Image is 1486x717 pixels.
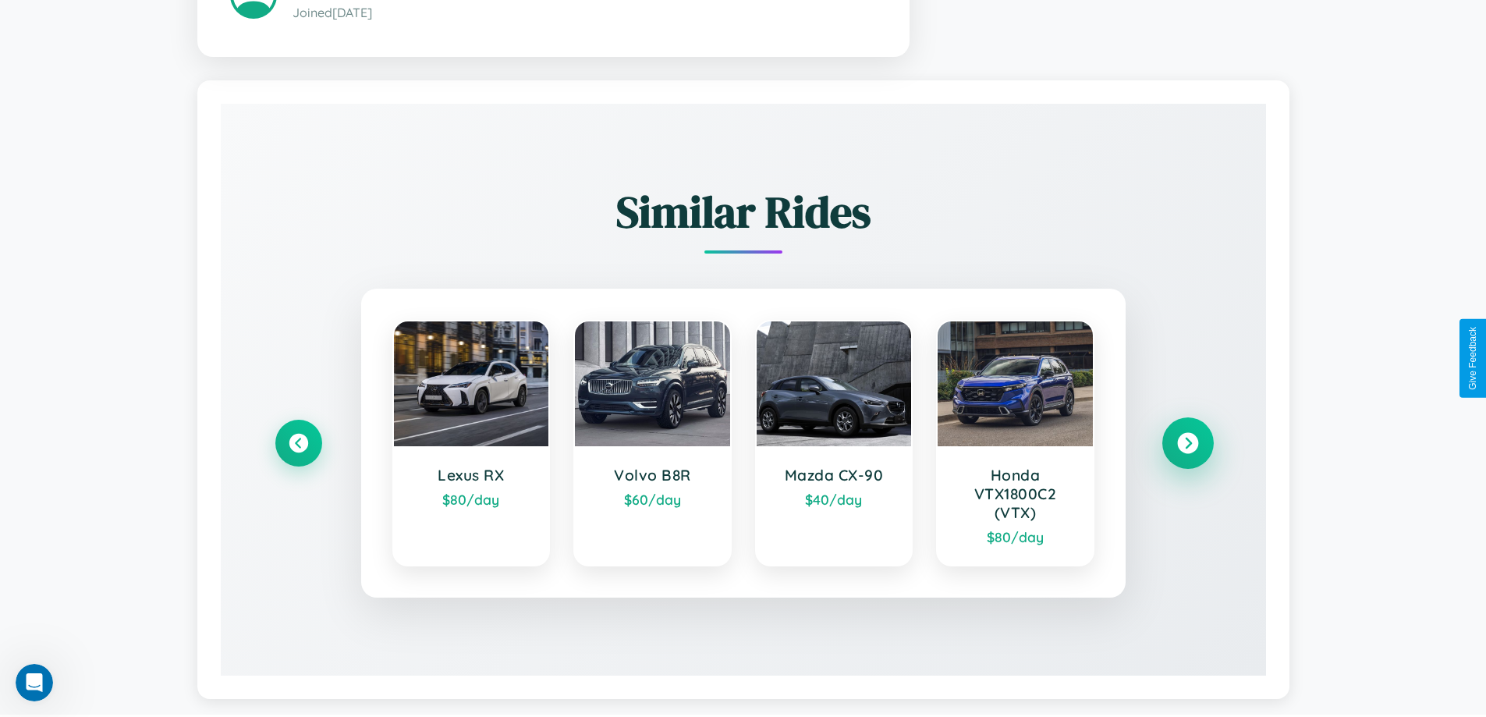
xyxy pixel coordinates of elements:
[755,320,913,566] a: Mazda CX-90$40/day
[410,466,534,485] h3: Lexus RX
[953,466,1077,522] h3: Honda VTX1800C2 (VTX)
[275,182,1211,242] h2: Similar Rides
[590,491,715,508] div: $ 60 /day
[936,320,1094,566] a: Honda VTX1800C2 (VTX)$80/day
[293,2,877,24] p: Joined [DATE]
[392,320,551,566] a: Lexus RX$80/day
[410,491,534,508] div: $ 80 /day
[16,664,53,701] iframe: Intercom live chat
[590,466,715,485] h3: Volvo B8R
[953,528,1077,545] div: $ 80 /day
[772,466,896,485] h3: Mazda CX-90
[1467,327,1478,390] div: Give Feedback
[772,491,896,508] div: $ 40 /day
[573,320,732,566] a: Volvo B8R$60/day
